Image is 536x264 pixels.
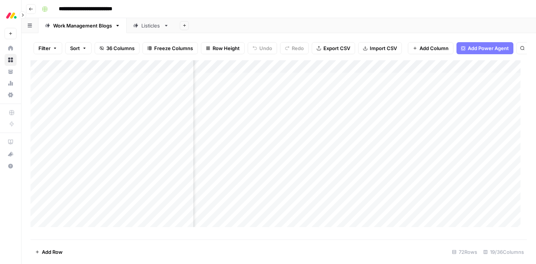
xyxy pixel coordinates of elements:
[34,42,62,54] button: Filter
[456,42,513,54] button: Add Power Agent
[5,6,17,25] button: Workspace: Monday.com
[38,44,51,52] span: Filter
[370,44,397,52] span: Import CSV
[248,42,277,54] button: Undo
[53,22,112,29] div: Work Management Blogs
[70,44,80,52] span: Sort
[106,44,135,52] span: 36 Columns
[154,44,193,52] span: Freeze Columns
[5,77,17,89] a: Usage
[468,44,509,52] span: Add Power Agent
[5,9,18,22] img: Monday.com Logo
[449,246,480,258] div: 72 Rows
[95,42,139,54] button: 36 Columns
[259,44,272,52] span: Undo
[142,42,198,54] button: Freeze Columns
[5,148,16,160] div: What's new?
[312,42,355,54] button: Export CSV
[65,42,92,54] button: Sort
[42,248,63,256] span: Add Row
[213,44,240,52] span: Row Height
[323,44,350,52] span: Export CSV
[420,44,449,52] span: Add Column
[5,66,17,78] a: Your Data
[201,42,245,54] button: Row Height
[141,22,161,29] div: Listicles
[480,246,527,258] div: 19/36 Columns
[127,18,175,33] a: Listicles
[38,18,127,33] a: Work Management Blogs
[31,246,67,258] button: Add Row
[5,54,17,66] a: Browse
[358,42,402,54] button: Import CSV
[5,89,17,101] a: Settings
[292,44,304,52] span: Redo
[5,148,17,160] button: What's new?
[5,42,17,54] a: Home
[5,160,17,172] button: Help + Support
[280,42,309,54] button: Redo
[5,136,17,148] a: AirOps Academy
[408,42,453,54] button: Add Column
